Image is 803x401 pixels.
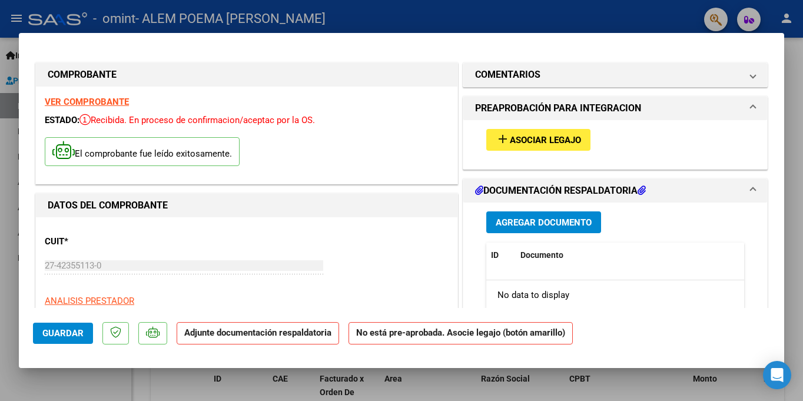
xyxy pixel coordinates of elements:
[42,328,84,339] span: Guardar
[463,120,767,169] div: PREAPROBACIÓN PARA INTEGRACION
[184,327,331,338] strong: Adjunte documentación respaldatoria
[486,243,516,268] datatable-header-cell: ID
[45,235,166,248] p: CUIT
[475,184,646,198] h1: DOCUMENTACIÓN RESPALDATORIA
[349,322,573,345] strong: No está pre-aprobada. Asocie legajo (botón amarillo)
[48,200,168,211] strong: DATOS DEL COMPROBANTE
[48,69,117,80] strong: COMPROBANTE
[486,211,601,233] button: Agregar Documento
[45,115,79,125] span: ESTADO:
[486,129,590,151] button: Asociar Legajo
[463,179,767,203] mat-expansion-panel-header: DOCUMENTACIÓN RESPALDATORIA
[33,323,93,344] button: Guardar
[520,250,563,260] span: Documento
[45,97,129,107] a: VER COMPROBANTE
[45,137,240,166] p: El comprobante fue leído exitosamente.
[510,135,581,145] span: Asociar Legajo
[463,97,767,120] mat-expansion-panel-header: PREAPROBACIÓN PARA INTEGRACION
[491,250,499,260] span: ID
[79,115,315,125] span: Recibida. En proceso de confirmacion/aceptac por la OS.
[763,361,791,389] div: Open Intercom Messenger
[496,132,510,146] mat-icon: add
[45,296,134,306] span: ANALISIS PRESTADOR
[475,101,641,115] h1: PREAPROBACIÓN PARA INTEGRACION
[475,68,540,82] h1: COMENTARIOS
[496,217,592,228] span: Agregar Documento
[463,63,767,87] mat-expansion-panel-header: COMENTARIOS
